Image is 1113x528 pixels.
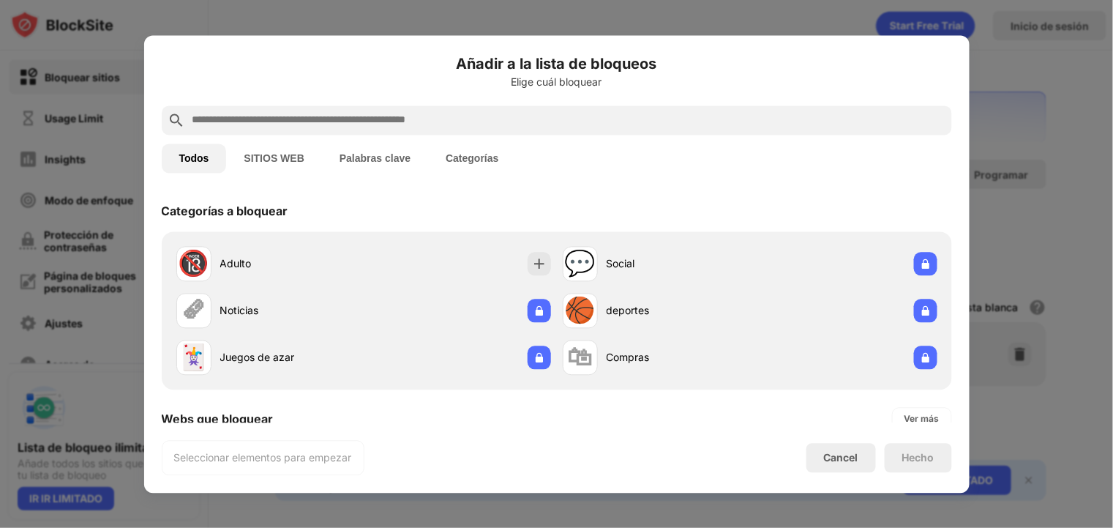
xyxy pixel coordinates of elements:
div: Compras [607,350,750,365]
div: 🛍 [568,343,593,373]
div: Categorías a bloquear [162,204,288,218]
h6: Añadir a la lista de bloqueos [162,53,952,75]
button: Palabras clave [322,144,428,173]
div: Ver más [904,412,940,426]
div: Seleccionar elementos para empezar [174,450,352,465]
div: Noticias [220,303,364,319]
div: Elige cuál bloquear [162,76,952,88]
div: 🔞 [179,249,209,279]
div: deportes [607,303,750,319]
div: 🃏 [179,343,209,373]
div: Webs que bloquear [162,412,274,426]
div: 💬 [565,249,596,279]
img: search.svg [168,111,185,129]
div: 🏀 [565,296,596,326]
div: Adulto [220,256,364,272]
div: 🗞 [181,296,206,326]
div: Social [607,256,750,272]
button: Todos [162,144,227,173]
div: Hecho [902,452,934,464]
div: Juegos de azar [220,350,364,365]
button: Categorías [428,144,516,173]
button: SITIOS WEB [226,144,321,173]
div: Cancel [824,452,858,464]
